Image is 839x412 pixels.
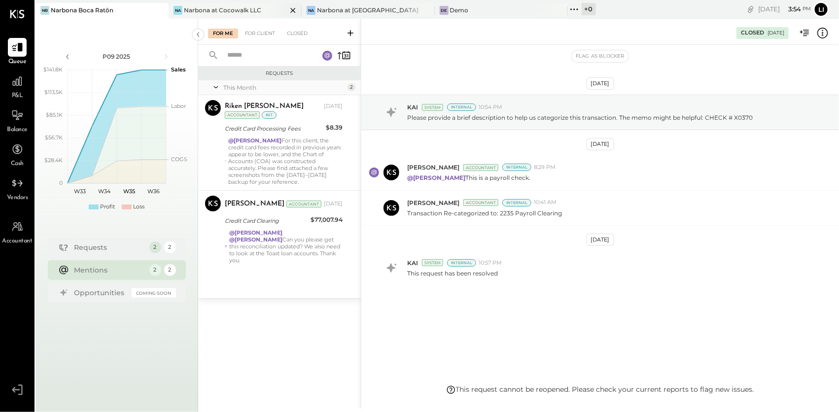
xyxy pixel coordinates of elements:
button: Li [813,1,829,17]
div: copy link [746,4,756,14]
span: 8:29 PM [534,164,556,172]
div: Opportunities [74,288,127,298]
div: For Me [208,29,238,38]
text: COGS [171,156,187,163]
span: Accountant [2,237,33,246]
div: [DATE] [758,4,811,14]
div: Internal [447,259,476,267]
text: $113.5K [44,89,63,96]
div: Requests [74,242,144,252]
div: De [440,6,449,15]
span: Cash [11,160,24,169]
p: Transaction Re-categorized to: 2235 Payroll Clearing [407,209,562,217]
p: This is a payroll check. [407,173,530,182]
text: W36 [147,188,160,195]
div: Can you please get this reconciliation updated? We also need to look at the Toast loan accounts. ... [229,229,343,264]
div: Demo [450,6,469,14]
div: Narbona at [GEOGRAPHIC_DATA] LLC [317,6,420,14]
strong: @[PERSON_NAME] [229,229,282,236]
div: Loss [133,203,144,211]
div: Coming Soon [132,288,176,298]
span: Balance [7,126,28,135]
a: Vendors [0,174,34,203]
div: [DATE] [587,77,614,90]
div: Accountant [286,201,321,207]
span: [PERSON_NAME] [407,163,459,172]
span: P&L [12,92,23,101]
a: Accountant [0,217,34,246]
strong: @[PERSON_NAME] [407,174,465,181]
div: For this client, the credit card fees recorded in previous years appear to be lower, and the Char... [228,137,343,185]
text: $85.1K [46,111,63,118]
div: Credit Card Clearing [225,216,308,226]
div: Closed [282,29,313,38]
span: Queue [8,58,27,67]
text: $28.4K [44,157,63,164]
div: Narbona Boca Ratōn [51,6,113,14]
div: [DATE] [587,234,614,246]
span: KAI [407,259,418,267]
div: $8.39 [326,123,343,133]
text: 0 [59,179,63,186]
div: 2 [149,264,161,276]
div: Accountant [225,111,260,119]
div: [DATE] [324,200,343,208]
div: Na [307,6,315,15]
div: + 0 [582,3,596,15]
p: This request has been resolved [407,269,498,277]
span: [PERSON_NAME] [407,199,459,207]
div: [DATE] [587,138,614,150]
a: Cash [0,140,34,169]
span: 10:54 PM [479,103,502,111]
div: For Client [240,29,280,38]
span: 10:57 PM [479,259,502,267]
div: P09 2025 [75,52,159,61]
div: System [422,259,443,266]
div: This Month [223,83,345,92]
div: [DATE] [324,103,343,110]
div: 2 [164,241,176,253]
a: P&L [0,72,34,101]
text: W33 [74,188,86,195]
div: Internal [502,199,531,206]
div: [DATE] [768,30,784,36]
div: Requests [203,70,356,77]
div: Accountant [463,199,498,206]
div: int [262,111,277,119]
a: Queue [0,38,34,67]
div: Na [174,6,182,15]
div: Internal [502,164,531,171]
div: Accountant [463,164,498,171]
div: Credit Card Processing Fees [225,124,323,134]
text: Labor [171,103,186,109]
div: System [422,104,443,111]
span: KAI [407,103,418,111]
div: 2 [348,83,355,91]
div: Riken [PERSON_NAME] [225,102,304,111]
div: $77,007.94 [311,215,343,225]
div: 2 [164,264,176,276]
div: Closed [741,29,764,37]
text: W35 [123,188,135,195]
span: 10:41 AM [534,199,557,206]
div: [PERSON_NAME] [225,199,284,209]
p: Please provide a brief description to help us categorize this transaction. The memo might be help... [407,113,753,122]
text: $141.8K [43,66,63,73]
text: Sales [171,66,186,73]
div: Mentions [74,265,144,275]
button: Flag as Blocker [572,50,629,62]
text: W34 [98,188,111,195]
text: $56.7K [45,134,63,141]
div: Profit [100,203,115,211]
strong: @[PERSON_NAME] [229,236,282,243]
div: 2 [149,241,161,253]
div: Internal [447,103,476,111]
a: Balance [0,106,34,135]
div: Narbona at Cocowalk LLC [184,6,261,14]
span: Vendors [7,194,28,203]
div: NB [40,6,49,15]
strong: @[PERSON_NAME] [228,137,281,144]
